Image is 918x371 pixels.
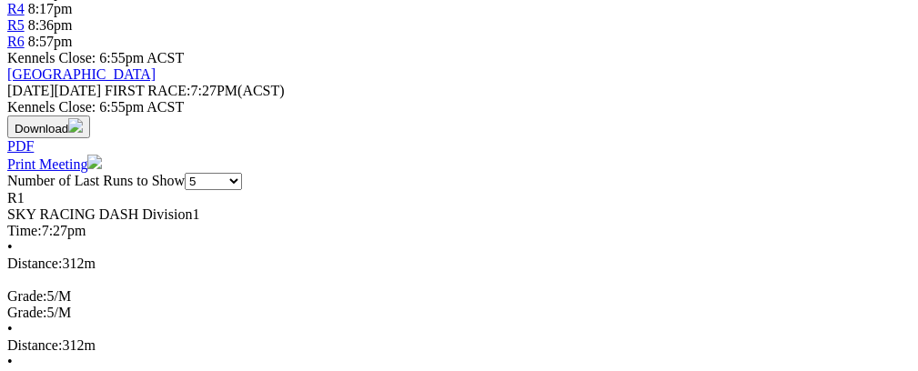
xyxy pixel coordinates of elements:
[7,173,911,190] div: Number of Last Runs to Show
[68,118,83,133] img: download.svg
[7,256,62,271] span: Distance:
[28,34,73,49] span: 8:57pm
[7,34,25,49] a: R6
[7,321,13,336] span: •
[105,83,285,98] span: 7:27PM(ACST)
[7,138,34,154] a: PDF
[7,99,911,115] div: Kennels Close: 6:55pm ACST
[7,305,911,321] div: 5/M
[7,66,156,82] a: [GEOGRAPHIC_DATA]
[7,223,911,239] div: 7:27pm
[7,206,911,223] div: SKY RACING DASH Division1
[7,305,47,320] span: Grade:
[7,115,90,138] button: Download
[105,83,190,98] span: FIRST RACE:
[7,17,25,33] a: R5
[28,1,73,16] span: 8:17pm
[7,337,62,353] span: Distance:
[7,156,102,172] a: Print Meeting
[7,288,911,305] div: 5/M
[87,155,102,169] img: printer.svg
[7,190,25,206] span: R1
[7,337,911,354] div: 312m
[7,83,101,98] span: [DATE]
[7,223,42,238] span: Time:
[7,354,13,369] span: •
[7,138,911,155] div: Download
[7,239,13,255] span: •
[7,83,55,98] span: [DATE]
[7,256,911,272] div: 312m
[7,50,184,65] span: Kennels Close: 6:55pm ACST
[7,288,47,304] span: Grade:
[7,1,25,16] a: R4
[28,17,73,33] span: 8:36pm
